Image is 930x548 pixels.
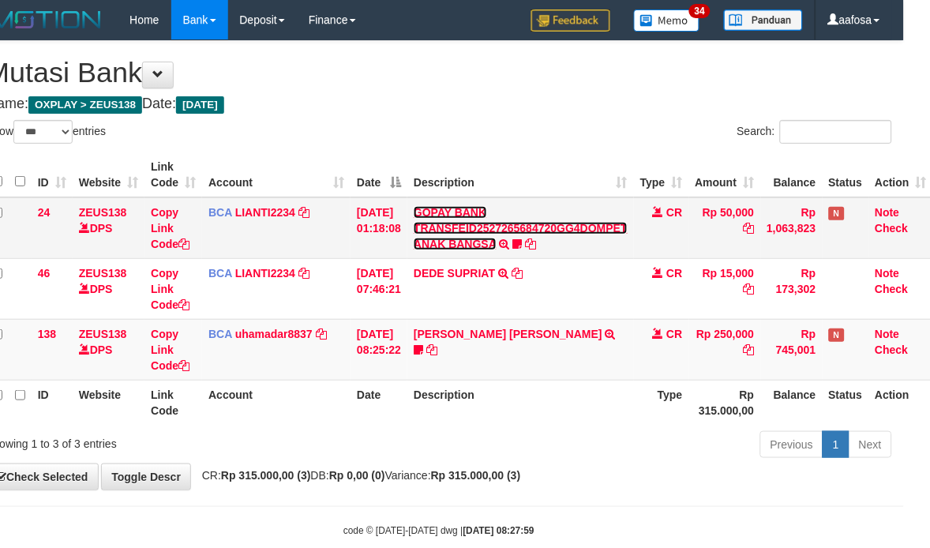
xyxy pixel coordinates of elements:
a: Note [876,267,900,280]
th: Type: activate to sort column ascending [634,152,689,197]
th: Status [823,152,869,197]
span: OXPLAY > ZEUS138 [28,96,142,114]
span: BCA [208,267,232,280]
th: Type [634,380,689,425]
span: 24 [38,206,51,219]
th: Account: activate to sort column ascending [202,152,351,197]
a: GOPAY BANK TRANSFEID2527265684720GG4DOMPET ANAK BANGSA [414,206,628,250]
th: ID: activate to sort column ascending [32,152,73,197]
th: Website: activate to sort column ascending [73,152,144,197]
a: Copy Link Code [151,328,189,372]
td: DPS [73,258,144,319]
a: [PERSON_NAME] [PERSON_NAME] [414,328,602,340]
td: [DATE] 07:46:21 [351,258,407,319]
th: Account [202,380,351,425]
img: Button%20Memo.svg [634,9,700,32]
span: [DATE] [176,96,224,114]
th: ID [32,380,73,425]
th: Link Code: activate to sort column ascending [144,152,202,197]
span: Has Note [829,207,845,220]
td: Rp 1,063,823 [761,197,823,259]
strong: [DATE] 08:27:59 [463,526,534,537]
span: Has Note [829,328,845,342]
a: Toggle Descr [101,464,191,490]
a: Copy uhamadar8837 to clipboard [316,328,327,340]
td: Rp 173,302 [761,258,823,319]
img: Feedback.jpg [531,9,610,32]
a: LIANTI2234 [235,206,295,219]
strong: Rp 315.000,00 (3) [431,469,521,482]
label: Search: [737,120,892,144]
a: Copy Rp 50,000 to clipboard [744,222,755,235]
a: LIANTI2234 [235,267,295,280]
span: CR [666,328,682,340]
th: Rp 315.000,00 [689,380,761,425]
th: Balance [761,380,823,425]
a: Copy Rp 250,000 to clipboard [744,343,755,356]
span: CR [666,206,682,219]
td: Rp 250,000 [689,319,761,380]
th: Website [73,380,144,425]
a: Note [876,328,900,340]
th: Date: activate to sort column descending [351,152,407,197]
select: Showentries [13,120,73,144]
a: Note [876,206,900,219]
a: Copy LIANTI2234 to clipboard [298,206,309,219]
td: Rp 50,000 [689,197,761,259]
a: Check [876,343,909,356]
a: Copy Link Code [151,206,189,250]
th: Description: activate to sort column ascending [407,152,634,197]
a: ZEUS138 [79,267,127,280]
th: Description [407,380,634,425]
th: Balance [761,152,823,197]
a: Previous [760,431,823,458]
span: BCA [208,206,232,219]
th: Amount: activate to sort column ascending [689,152,761,197]
span: 34 [689,4,711,18]
small: code © [DATE]-[DATE] dwg | [343,526,534,537]
a: ZEUS138 [79,328,127,340]
a: Copy FATUR RAHMAN TRIST to clipboard [426,343,437,356]
td: [DATE] 08:25:22 [351,319,407,380]
a: 1 [823,431,849,458]
th: Date [351,380,407,425]
input: Search: [780,120,892,144]
strong: Rp 0,00 (0) [329,469,385,482]
a: DEDE SUPRIAT [414,267,495,280]
td: Rp 15,000 [689,258,761,319]
span: 138 [38,328,56,340]
a: Check [876,283,909,295]
img: panduan.png [724,9,803,31]
span: CR: DB: Variance: [194,469,521,482]
td: Rp 745,001 [761,319,823,380]
a: Copy DEDE SUPRIAT to clipboard [512,267,523,280]
a: Copy LIANTI2234 to clipboard [298,267,309,280]
td: DPS [73,319,144,380]
a: uhamadar8837 [235,328,313,340]
td: [DATE] 01:18:08 [351,197,407,259]
a: Copy GOPAY BANK TRANSFEID2527265684720GG4DOMPET ANAK BANGSA to clipboard [525,238,536,250]
span: 46 [38,267,51,280]
a: ZEUS138 [79,206,127,219]
th: Status [823,380,869,425]
a: Copy Link Code [151,267,189,311]
strong: Rp 315.000,00 (3) [221,469,311,482]
a: Next [849,431,892,458]
td: DPS [73,197,144,259]
th: Link Code [144,380,202,425]
a: Check [876,222,909,235]
span: CR [666,267,682,280]
span: BCA [208,328,232,340]
a: Copy Rp 15,000 to clipboard [744,283,755,295]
